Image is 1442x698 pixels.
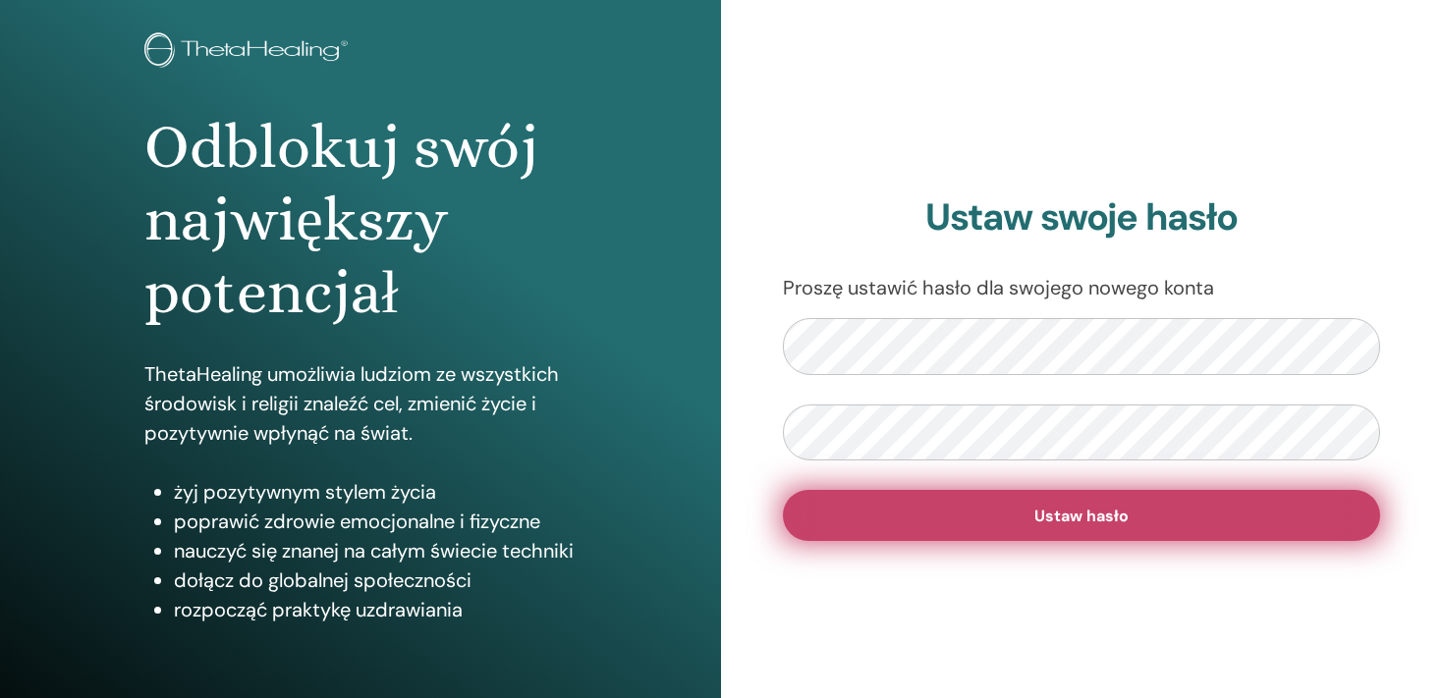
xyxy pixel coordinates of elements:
li: dołącz do globalnej społeczności [174,565,576,595]
span: Ustaw hasło [1034,506,1129,526]
p: ThetaHealing umożliwia ludziom ze wszystkich środowisk i religii znaleźć cel, zmienić życie i poz... [144,359,576,448]
h2: Ustaw swoje hasło [783,195,1380,241]
li: poprawić zdrowie emocjonalne i fizyczne [174,507,576,536]
p: Proszę ustawić hasło dla swojego nowego konta [783,273,1380,302]
h1: Odblokuj swój największy potencjał [144,111,576,330]
li: rozpocząć praktykę uzdrawiania [174,595,576,624]
li: nauczyć się znanej na całym świecie techniki [174,536,576,565]
button: Ustaw hasło [783,490,1380,541]
li: żyj pozytywnym stylem życia [174,477,576,507]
